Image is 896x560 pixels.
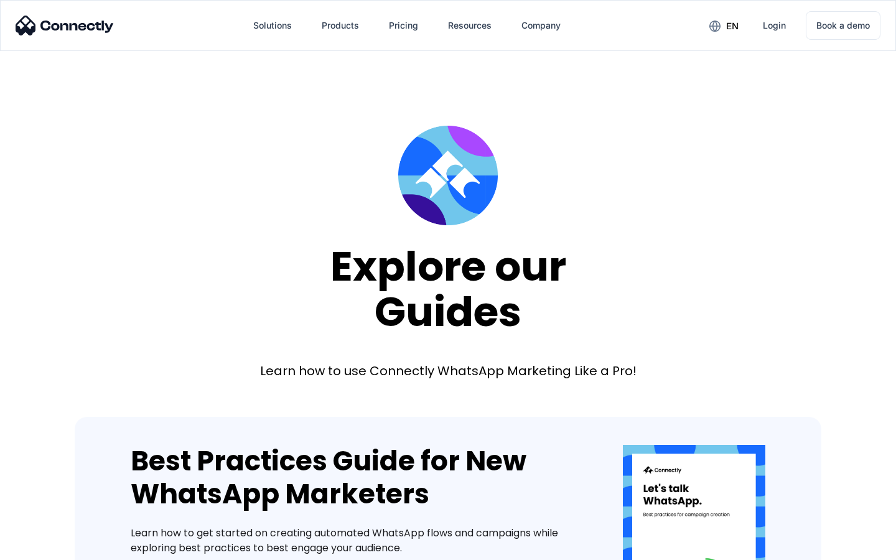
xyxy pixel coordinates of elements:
[448,17,492,34] div: Resources
[253,17,292,34] div: Solutions
[389,17,418,34] div: Pricing
[753,11,796,40] a: Login
[521,17,561,34] div: Company
[699,16,748,35] div: en
[243,11,302,40] div: Solutions
[330,244,566,334] div: Explore our Guides
[131,445,586,511] div: Best Practices Guide for New WhatsApp Marketers
[260,362,637,380] div: Learn how to use Connectly WhatsApp Marketing Like a Pro!
[322,17,359,34] div: Products
[12,538,75,556] aside: Language selected: English
[312,11,369,40] div: Products
[806,11,880,40] a: Book a demo
[726,17,739,35] div: en
[131,526,586,556] div: Learn how to get started on creating automated WhatsApp flows and campaigns while exploring best ...
[379,11,428,40] a: Pricing
[438,11,502,40] div: Resources
[763,17,786,34] div: Login
[16,16,114,35] img: Connectly Logo
[511,11,571,40] div: Company
[25,538,75,556] ul: Language list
